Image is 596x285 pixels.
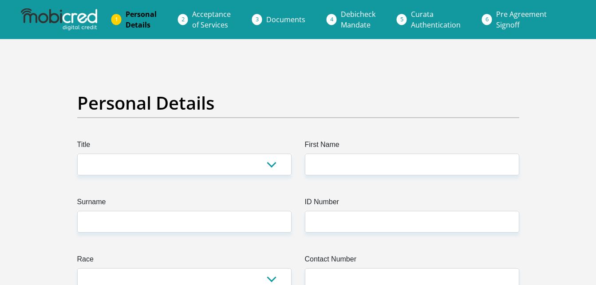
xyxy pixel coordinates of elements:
span: Pre Agreement Signoff [496,9,547,30]
a: PersonalDetails [118,5,164,34]
label: ID Number [305,197,519,211]
span: Curata Authentication [411,9,461,30]
a: CurataAuthentication [404,5,468,34]
a: Pre AgreementSignoff [489,5,554,34]
span: Personal Details [126,9,157,30]
img: mobicred logo [21,8,97,31]
a: Documents [259,11,312,28]
a: Acceptanceof Services [185,5,238,34]
a: DebicheckMandate [334,5,383,34]
label: Title [77,139,292,154]
input: ID Number [305,211,519,233]
input: First Name [305,154,519,175]
h2: Personal Details [77,92,519,114]
span: Acceptance of Services [192,9,231,30]
label: First Name [305,139,519,154]
label: Contact Number [305,254,519,268]
span: Documents [266,15,305,24]
input: Surname [77,211,292,233]
label: Surname [77,197,292,211]
span: Debicheck Mandate [341,9,375,30]
label: Race [77,254,292,268]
